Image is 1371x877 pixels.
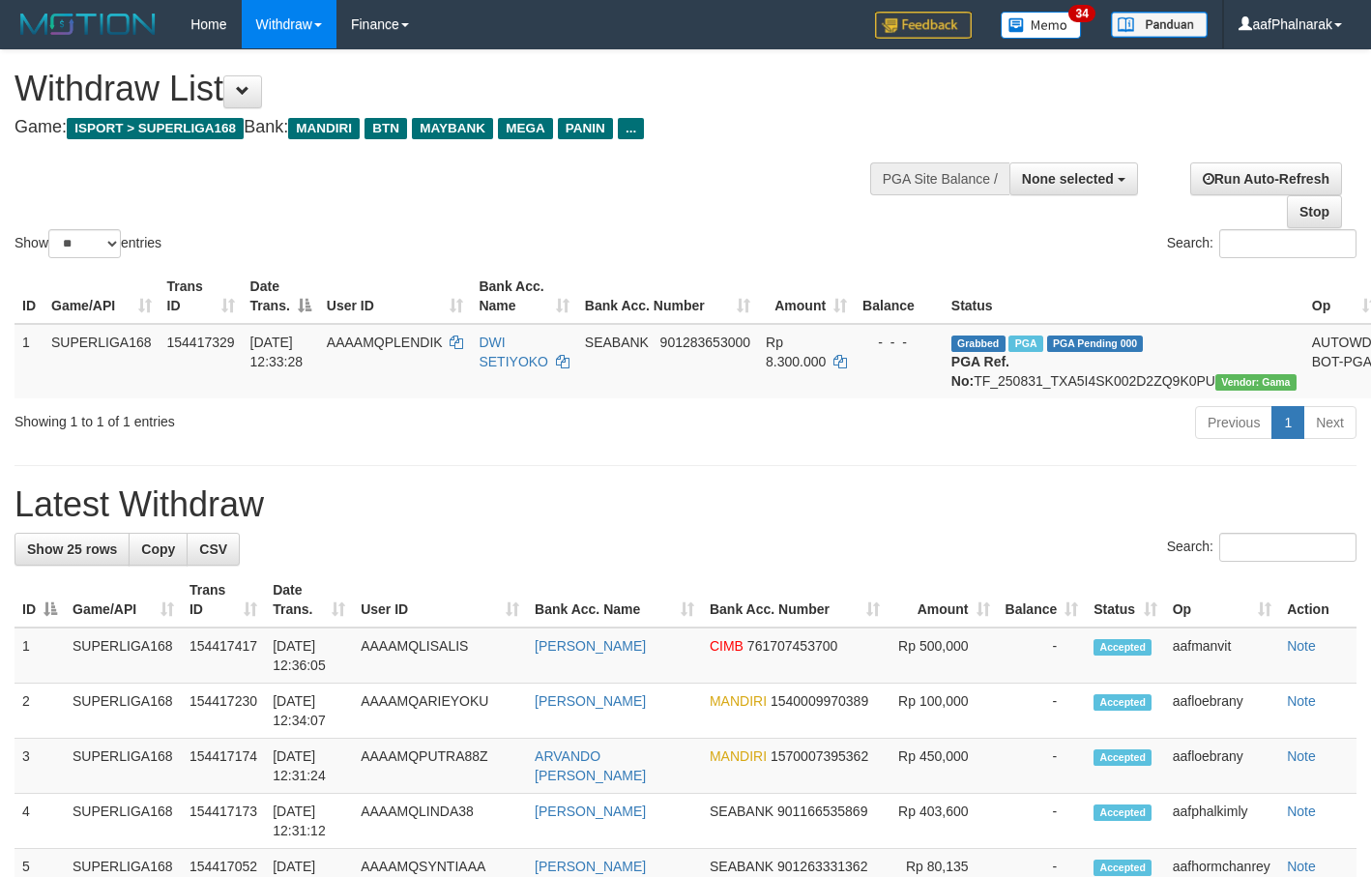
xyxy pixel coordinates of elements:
[951,354,1009,389] b: PGA Ref. No:
[365,118,407,139] span: BTN
[353,739,527,794] td: AAAAMQPUTRA88Z
[1094,749,1152,766] span: Accepted
[998,572,1087,628] th: Balance: activate to sort column ascending
[15,70,894,108] h1: Withdraw List
[585,335,649,350] span: SEABANK
[182,628,265,684] td: 154417417
[944,324,1304,398] td: TF_250831_TXA5I4SK002D2ZQ9K0PU
[888,572,998,628] th: Amount: activate to sort column ascending
[15,572,65,628] th: ID: activate to sort column descending
[498,118,553,139] span: MEGA
[1165,794,1279,849] td: aafphalkimly
[48,229,121,258] select: Showentries
[15,628,65,684] td: 1
[265,572,353,628] th: Date Trans.: activate to sort column ascending
[353,628,527,684] td: AAAAMQLISALIS
[888,628,998,684] td: Rp 500,000
[182,684,265,739] td: 154417230
[1287,748,1316,764] a: Note
[998,628,1087,684] td: -
[265,739,353,794] td: [DATE] 12:31:24
[1068,5,1094,22] span: 34
[1219,533,1356,562] input: Search:
[167,335,235,350] span: 154417329
[1287,804,1316,819] a: Note
[535,693,646,709] a: [PERSON_NAME]
[15,684,65,739] td: 2
[353,794,527,849] td: AAAAMQLINDA38
[747,638,837,654] span: Copy 761707453700 to clipboard
[710,638,744,654] span: CIMB
[44,324,160,398] td: SUPERLIGA168
[1094,694,1152,711] span: Accepted
[777,859,867,874] span: Copy 901263331362 to clipboard
[535,804,646,819] a: [PERSON_NAME]
[998,739,1087,794] td: -
[182,739,265,794] td: 154417174
[1167,533,1356,562] label: Search:
[1279,572,1356,628] th: Action
[67,118,244,139] span: ISPORT > SUPERLIGA168
[1287,195,1342,228] a: Stop
[160,269,243,324] th: Trans ID: activate to sort column ascending
[1190,162,1342,195] a: Run Auto-Refresh
[65,684,182,739] td: SUPERLIGA168
[771,748,868,764] span: Copy 1570007395362 to clipboard
[15,324,44,398] td: 1
[1271,406,1304,439] a: 1
[265,684,353,739] td: [DATE] 12:34:07
[710,859,773,874] span: SEABANK
[412,118,493,139] span: MAYBANK
[1215,374,1297,391] span: Vendor URL: https://trx31.1velocity.biz
[15,739,65,794] td: 3
[1165,684,1279,739] td: aafloebrany
[1009,162,1138,195] button: None selected
[710,804,773,819] span: SEABANK
[129,533,188,566] a: Copy
[15,533,130,566] a: Show 25 rows
[1165,739,1279,794] td: aafloebrany
[265,794,353,849] td: [DATE] 12:31:12
[15,229,161,258] label: Show entries
[44,269,160,324] th: Game/API: activate to sort column ascending
[702,572,888,628] th: Bank Acc. Number: activate to sort column ascending
[1165,572,1279,628] th: Op: activate to sort column ascending
[65,628,182,684] td: SUPERLIGA168
[471,269,576,324] th: Bank Acc. Name: activate to sort column ascending
[15,485,1356,524] h1: Latest Withdraw
[1001,12,1082,39] img: Button%20Memo.svg
[998,794,1087,849] td: -
[1094,639,1152,656] span: Accepted
[888,684,998,739] td: Rp 100,000
[618,118,644,139] span: ...
[1111,12,1208,38] img: panduan.png
[558,118,613,139] span: PANIN
[182,794,265,849] td: 154417173
[535,748,646,783] a: ARVANDO [PERSON_NAME]
[250,335,304,369] span: [DATE] 12:33:28
[1022,171,1114,187] span: None selected
[15,118,894,137] h4: Game: Bank:
[758,269,855,324] th: Amount: activate to sort column ascending
[944,269,1304,324] th: Status
[1094,804,1152,821] span: Accepted
[535,638,646,654] a: [PERSON_NAME]
[319,269,472,324] th: User ID: activate to sort column ascending
[777,804,867,819] span: Copy 901166535869 to clipboard
[479,335,548,369] a: DWI SETIYOKO
[710,748,767,764] span: MANDIRI
[535,859,646,874] a: [PERSON_NAME]
[15,10,161,39] img: MOTION_logo.png
[353,572,527,628] th: User ID: activate to sort column ascending
[27,541,117,557] span: Show 25 rows
[710,693,767,709] span: MANDIRI
[998,684,1087,739] td: -
[766,335,826,369] span: Rp 8.300.000
[1094,860,1152,876] span: Accepted
[1219,229,1356,258] input: Search:
[15,269,44,324] th: ID
[1287,693,1316,709] a: Note
[199,541,227,557] span: CSV
[875,12,972,39] img: Feedback.jpg
[65,739,182,794] td: SUPERLIGA168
